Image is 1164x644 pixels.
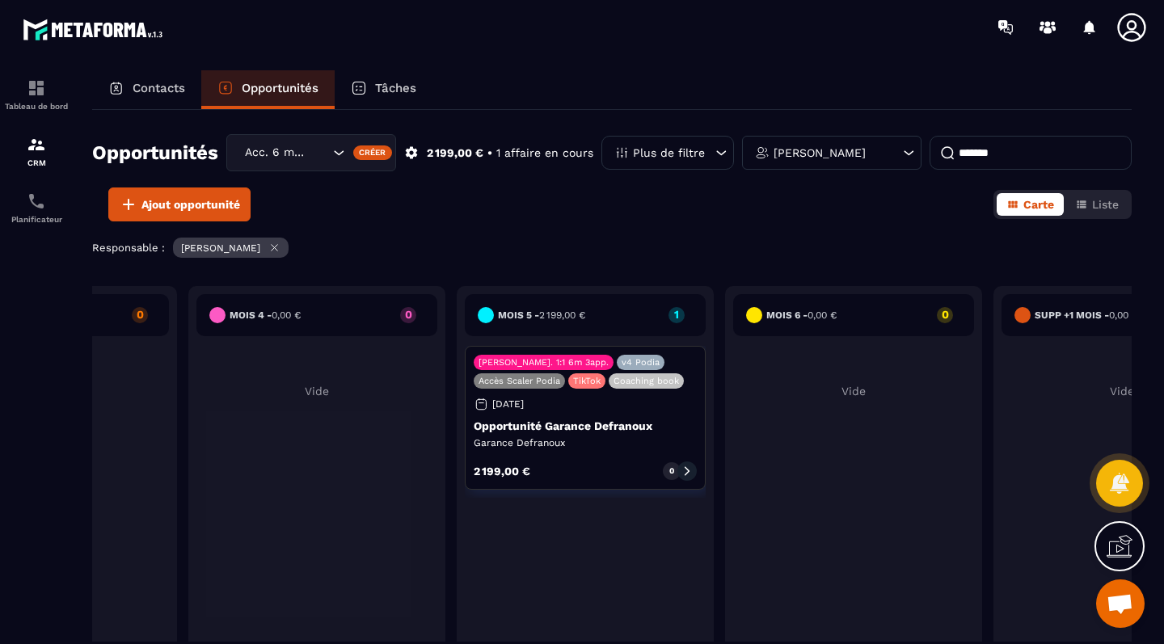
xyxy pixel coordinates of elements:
p: Vide [733,385,974,398]
p: Opportunités [242,81,318,95]
span: 0,00 € [808,309,837,321]
a: schedulerschedulerPlanificateur [4,179,69,236]
button: Ajout opportunité [108,187,251,221]
p: Tableau de bord [4,102,69,111]
h6: Mois 5 - [498,309,585,321]
span: Acc. 6 mois - 3 appels [241,144,313,162]
p: Plus de filtre [633,147,705,158]
a: formationformationCRM [4,123,69,179]
span: Liste [1092,198,1119,211]
p: Planificateur [4,215,69,224]
p: [PERSON_NAME] [181,242,260,254]
p: [PERSON_NAME] [774,147,866,158]
p: 0 [400,309,416,320]
img: formation [27,135,46,154]
p: • [487,145,492,161]
img: formation [27,78,46,98]
a: Contacts [92,70,201,109]
p: Garance Defranoux [474,436,697,449]
a: Opportunités [201,70,335,109]
p: 0 [937,309,953,320]
span: 0,00 € [272,309,301,321]
p: [DATE] [492,398,524,410]
p: CRM [4,158,69,167]
h6: Mois 6 - [766,309,837,321]
img: scheduler [27,192,46,211]
p: [PERSON_NAME]. 1:1 6m 3app. [479,357,609,368]
p: 0 [669,465,674,477]
button: Liste [1065,193,1128,216]
p: Coaching book [614,376,679,386]
span: 2 199,00 € [539,309,585,321]
h2: Opportunités [92,137,218,169]
p: Tâches [375,81,416,95]
a: formationformationTableau de bord [4,66,69,123]
p: v4 Podia [622,357,660,368]
p: Opportunité Garance Defranoux [474,419,697,432]
p: 1 affaire en cours [496,145,593,161]
p: 0 [132,309,148,320]
span: Ajout opportunité [141,196,240,213]
h6: Mois 4 - [230,309,301,321]
img: logo [23,15,168,44]
p: 2 199,00 € [427,145,483,161]
p: TikTok [573,376,601,386]
span: Carte [1023,198,1054,211]
p: 2 199,00 € [474,465,530,477]
div: Créer [353,145,393,160]
p: Contacts [133,81,185,95]
span: 0,00 € [1109,309,1138,321]
p: Responsable : [92,242,165,254]
p: Accès Scaler Podia [479,376,560,386]
p: Vide [196,385,437,398]
button: Carte [997,193,1064,216]
input: Search for option [313,144,329,162]
p: 1 [668,309,685,320]
div: Search for option [226,134,396,171]
h6: Supp +1 mois - [1035,309,1138,321]
a: Tâches [335,70,432,109]
div: Ouvrir le chat [1096,579,1145,628]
